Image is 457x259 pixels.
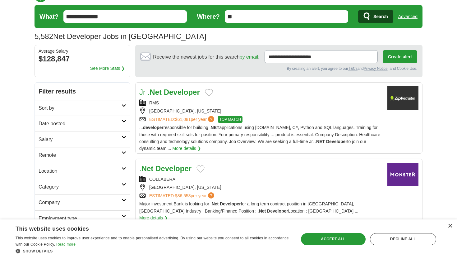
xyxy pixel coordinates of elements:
[139,164,192,173] a: .Net Developer
[39,151,122,159] h2: Remote
[139,125,380,151] span: ... responsible for building . applications using [DOMAIN_NAME], C#, Python and SQL languages. Tr...
[141,164,154,173] strong: Net
[35,163,130,179] a: Location
[155,164,192,173] strong: Developer
[35,32,206,41] h1: Net Developer Jobs in [GEOGRAPHIC_DATA]
[139,184,382,191] div: [GEOGRAPHIC_DATA], [US_STATE]
[316,139,325,144] strong: NET
[220,201,241,206] strong: Developer
[39,12,58,22] label: What?
[370,233,436,245] div: Decline all
[387,86,418,110] img: Company logo
[149,192,215,199] a: ESTIMATED:$86,553per year?
[35,132,130,147] a: Salary
[39,136,122,144] h2: Salary
[39,120,122,128] h2: Date posted
[16,248,290,254] div: Show details
[358,10,393,23] button: Search
[139,108,382,114] div: [GEOGRAPHIC_DATA], [US_STATE]
[164,88,200,96] strong: Developer
[35,100,130,116] a: Sort by
[173,145,201,152] a: More details ❯
[208,192,214,199] span: ?
[56,242,76,247] a: Read more, opens a new window
[39,214,122,223] h2: Employment type
[326,139,347,144] strong: Developer
[16,223,275,233] div: This website uses cookies
[218,116,242,123] span: TOP MATCH
[139,201,358,213] span: Major investment Bank is looking for . for a long term contract position in [GEOGRAPHIC_DATA], [G...
[35,83,130,100] h2: Filter results
[398,10,418,23] a: Advanced
[197,12,219,22] label: Where?
[35,31,53,42] span: 5,582
[139,99,382,106] div: RMS
[16,236,289,247] span: This website uses cookies to improve user experience and to enable personalised advertising. By u...
[39,49,126,53] div: Average Salary
[267,209,288,213] strong: Developer
[364,66,388,71] a: Privacy Notice
[23,249,53,253] span: Show details
[240,54,258,60] a: by email
[448,224,452,228] div: Close
[383,50,417,63] button: Create alert
[39,199,122,207] h2: Company
[35,194,130,210] a: Company
[153,53,259,61] span: Receive the newest jobs for this search :
[348,66,358,71] a: T&Cs
[175,117,191,122] span: $61,081
[35,147,130,163] a: Remote
[35,210,130,226] a: Employment type
[175,193,191,198] span: $86,553
[205,89,213,96] button: Add to favorite jobs
[143,125,164,130] strong: developer
[90,65,125,72] a: See More Stats ❯
[35,179,130,195] a: Category
[259,209,266,213] strong: Net
[373,10,388,23] span: Search
[149,116,215,123] a: ESTIMATED:$61,081per year?
[212,201,219,206] strong: Net
[387,163,418,186] img: Collabera logo
[149,177,175,182] a: COLLABERA
[301,233,366,245] div: Accept all
[196,165,205,173] button: Add to favorite jobs
[35,116,130,132] a: Date posted
[139,214,168,221] a: More details ❯
[39,104,122,112] h2: Sort by
[211,125,219,130] strong: NET
[39,167,122,175] h2: Location
[39,183,122,191] h2: Category
[208,116,214,122] span: ?
[139,88,200,96] a: Jr .Net Developer
[141,66,417,72] div: By creating an alert, you agree to our and , and Cookie Use.
[150,88,162,96] strong: Net
[39,53,126,65] div: $128,847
